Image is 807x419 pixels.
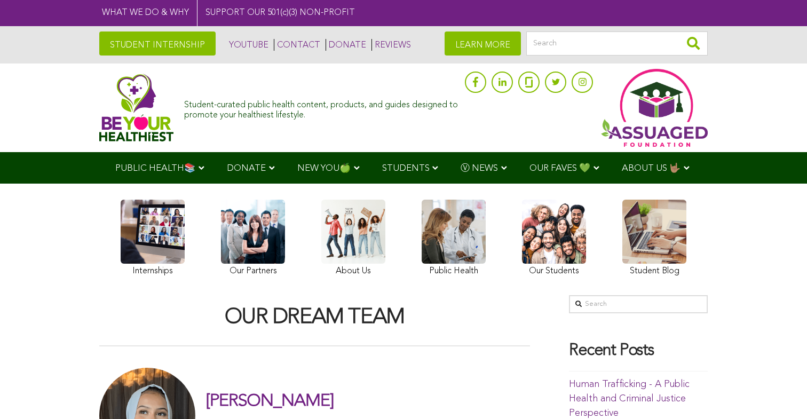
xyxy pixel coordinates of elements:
[622,164,681,173] span: ABOUT US 🤟🏽
[445,31,521,56] a: LEARN MORE
[184,95,460,121] div: Student-curated public health content, products, and guides designed to promote your healthiest l...
[754,368,807,419] iframe: Chat Widget
[382,164,430,173] span: STUDENTS
[297,164,351,173] span: NEW YOU🍏
[99,152,708,184] div: Navigation Menu
[226,39,268,51] a: YOUTUBE
[99,31,216,56] a: STUDENT INTERNSHIP
[601,69,708,147] img: Assuaged App
[529,164,590,173] span: OUR FAVES 💚
[461,164,498,173] span: Ⓥ NEWS
[274,39,320,51] a: CONTACT
[526,31,708,56] input: Search
[99,306,530,329] h1: OUR DREAM TEAM
[371,39,411,51] a: REVIEWS
[227,164,266,173] span: DONATE
[206,392,333,411] h1: [PERSON_NAME]
[569,342,708,360] h4: Recent Posts
[326,39,366,51] a: DONATE
[99,74,173,141] img: Assuaged
[525,77,533,88] img: glassdoor
[569,295,708,313] input: Search
[115,164,195,173] span: PUBLIC HEALTH📚
[569,380,690,418] a: Human Trafficking - A Public Health and Criminal Justice Perspective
